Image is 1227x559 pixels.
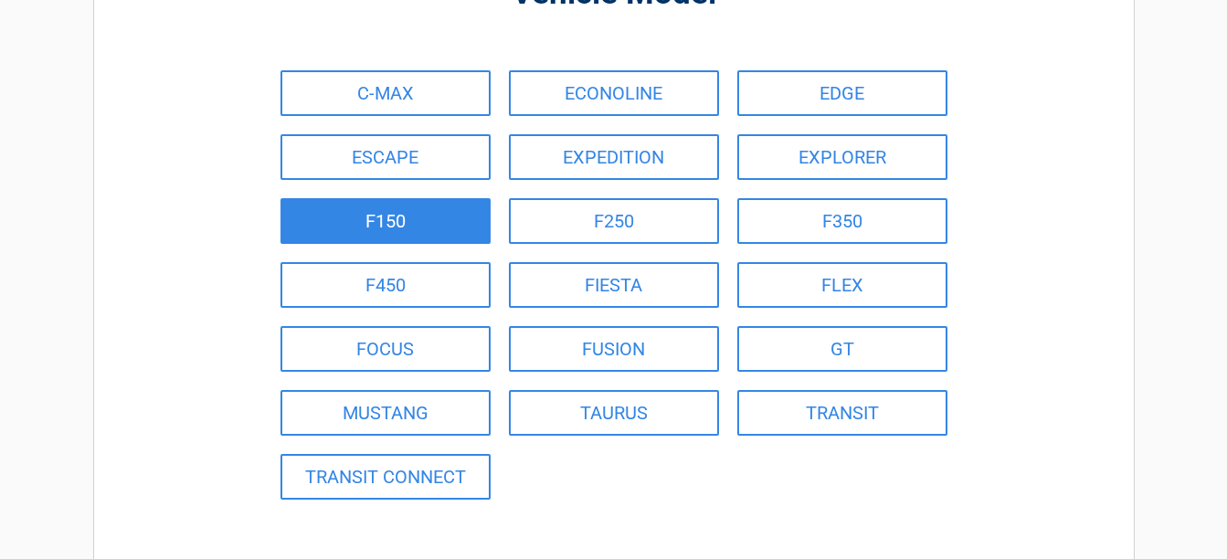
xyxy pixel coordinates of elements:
[509,134,719,180] a: EXPEDITION
[737,134,947,180] a: EXPLORER
[280,390,491,436] a: MUSTANG
[280,454,491,500] a: TRANSIT CONNECT
[280,198,491,244] a: F150
[280,326,491,372] a: FOCUS
[280,134,491,180] a: ESCAPE
[737,198,947,244] a: F350
[737,262,947,308] a: FLEX
[280,262,491,308] a: F450
[280,70,491,116] a: C-MAX
[737,70,947,116] a: EDGE
[509,198,719,244] a: F250
[509,262,719,308] a: FIESTA
[737,326,947,372] a: GT
[509,70,719,116] a: ECONOLINE
[509,390,719,436] a: TAURUS
[509,326,719,372] a: FUSION
[737,390,947,436] a: TRANSIT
